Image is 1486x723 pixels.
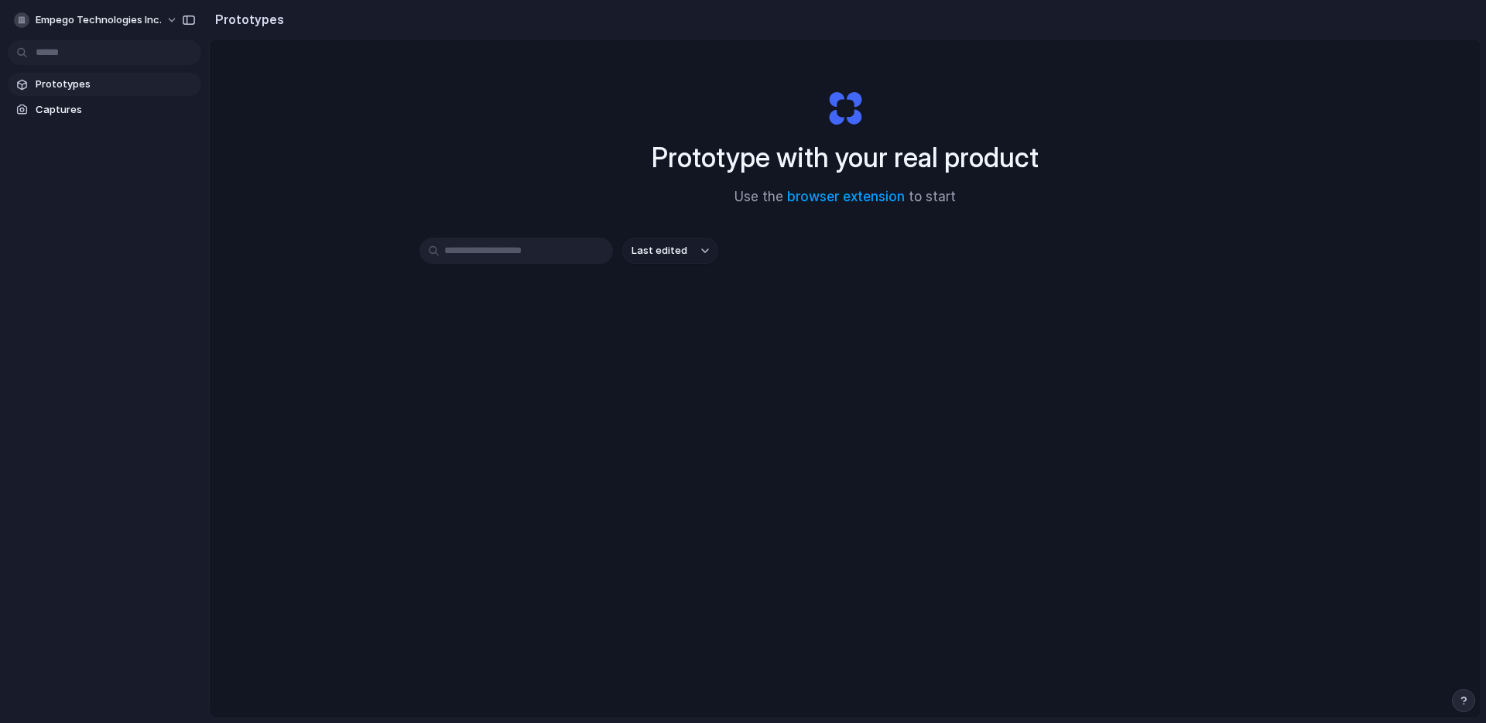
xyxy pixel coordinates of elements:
span: Captures [36,102,195,118]
a: browser extension [787,189,905,204]
h1: Prototype with your real product [652,137,1039,178]
span: Prototypes [36,77,195,92]
a: Captures [8,98,201,122]
button: Last edited [622,238,718,264]
h2: Prototypes [209,10,284,29]
span: Empego Technologies Inc. [36,12,162,28]
a: Prototypes [8,73,201,96]
span: Last edited [632,243,687,259]
span: Use the to start [734,187,956,207]
button: Empego Technologies Inc. [8,8,186,33]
